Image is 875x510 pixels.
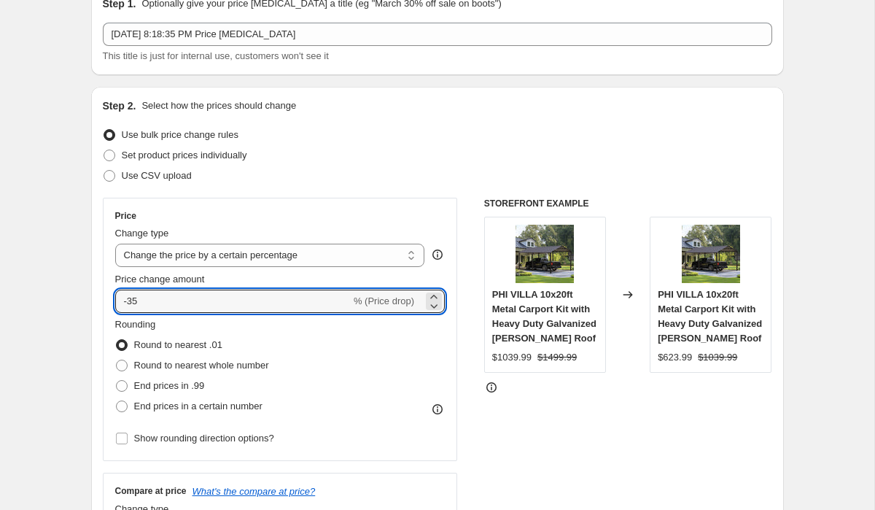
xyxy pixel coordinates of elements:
[134,401,262,412] span: End prices in a certain number
[134,360,269,371] span: Round to nearest whole number
[115,290,351,313] input: -15
[484,198,772,209] h6: STOREFRONT EXAMPLE
[430,247,445,262] div: help
[134,433,274,444] span: Show rounding direction options?
[103,23,772,46] input: 30% off holiday sale
[103,98,136,113] h2: Step 2.
[492,350,532,365] div: $1039.99
[134,339,222,350] span: Round to nearest .01
[115,210,136,222] h3: Price
[103,50,329,61] span: This title is just for internal use, customers won't see it
[122,129,238,140] span: Use bulk price change rules
[141,98,296,113] p: Select how the prices should change
[122,170,192,181] span: Use CSV upload
[115,485,187,497] h3: Compare at price
[354,295,414,306] span: % (Price drop)
[658,289,762,344] span: PHI VILLA 10x20ft Metal Carport Kit with Heavy Duty Galvanized [PERSON_NAME] Roof
[122,150,247,161] span: Set product prices individually
[658,350,692,365] div: $623.99
[516,225,574,283] img: phi-villa-10x20ft-metal-carport-with-heavy-duty-galvanized-gable-roof_80x.jpg
[115,319,156,330] span: Rounding
[134,380,205,391] span: End prices in .99
[698,350,737,365] strike: $1039.99
[115,228,169,239] span: Change type
[682,225,740,283] img: phi-villa-10x20ft-metal-carport-with-heavy-duty-galvanized-gable-roof_80x.jpg
[537,350,577,365] strike: $1499.99
[192,486,316,497] button: What's the compare at price?
[115,274,205,285] span: Price change amount
[492,289,596,344] span: PHI VILLA 10x20ft Metal Carport Kit with Heavy Duty Galvanized [PERSON_NAME] Roof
